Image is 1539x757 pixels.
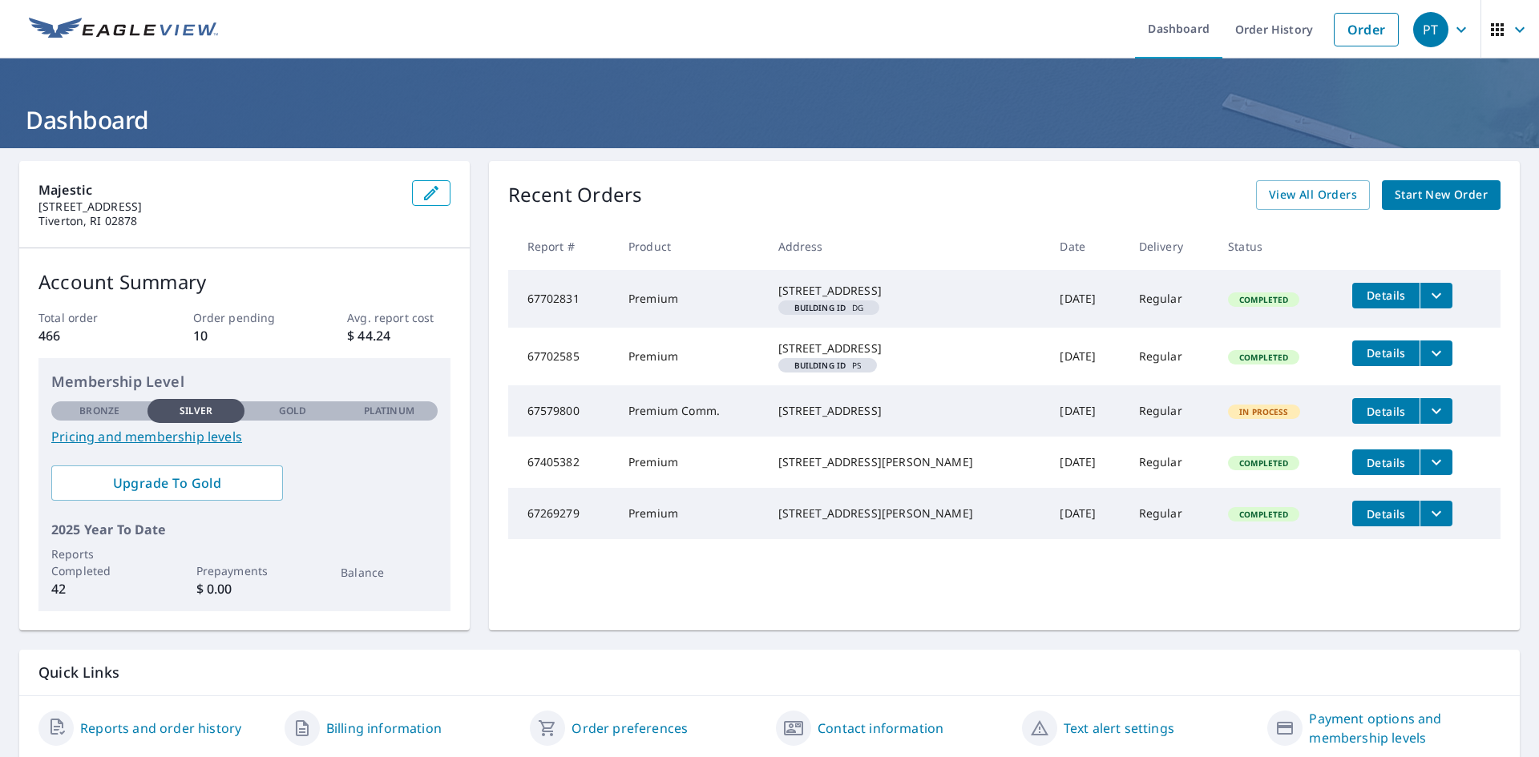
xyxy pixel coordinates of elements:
[38,180,399,199] p: Majestic
[1256,180,1370,210] a: View All Orders
[1126,385,1215,437] td: Regular
[616,437,765,488] td: Premium
[1047,328,1125,385] td: [DATE]
[1126,488,1215,539] td: Regular
[1047,223,1125,270] th: Date
[196,562,293,579] p: Prepayments
[1362,288,1410,303] span: Details
[1420,340,1452,366] button: filesDropdownBtn-67702585
[778,505,1035,521] div: [STREET_ADDRESS][PERSON_NAME]
[38,309,141,326] p: Total order
[51,546,147,579] p: Reports Completed
[51,427,438,446] a: Pricing and membership levels
[1362,506,1410,521] span: Details
[1230,509,1298,520] span: Completed
[193,309,296,326] p: Order pending
[29,18,218,42] img: EV Logo
[347,309,450,326] p: Avg. report cost
[1126,223,1215,270] th: Delivery
[778,283,1035,299] div: [STREET_ADDRESS]
[51,465,283,501] a: Upgrade To Gold
[508,223,616,270] th: Report #
[326,719,442,738] a: Billing information
[616,385,765,437] td: Premium Comm.
[1362,345,1410,360] span: Details
[347,326,450,345] p: $ 44.24
[794,361,846,369] em: Building ID
[19,103,1520,136] h1: Dashboard
[1395,185,1488,205] span: Start New Order
[64,474,270,492] span: Upgrade To Gold
[1334,13,1399,46] a: Order
[765,223,1048,270] th: Address
[616,328,765,385] td: Premium
[778,403,1035,419] div: [STREET_ADDRESS]
[1215,223,1339,270] th: Status
[1047,270,1125,328] td: [DATE]
[51,520,438,539] p: 2025 Year To Date
[1064,719,1174,738] a: Text alert settings
[1230,457,1298,469] span: Completed
[79,404,119,418] p: Bronze
[1420,501,1452,526] button: filesDropdownBtn-67269279
[1047,437,1125,488] td: [DATE]
[1230,406,1299,417] span: In Process
[1126,437,1215,488] td: Regular
[616,270,765,328] td: Premium
[38,326,141,345] p: 466
[1126,270,1215,328] td: Regular
[1126,328,1215,385] td: Regular
[508,270,616,328] td: 67702831
[794,304,846,312] em: Building ID
[1230,294,1298,305] span: Completed
[572,719,688,738] a: Order preferences
[616,223,765,270] th: Product
[508,385,616,437] td: 67579800
[38,214,399,228] p: Tiverton, RI 02878
[80,719,241,738] a: Reports and order history
[1420,283,1452,308] button: filesDropdownBtn-67702831
[341,564,437,581] p: Balance
[1413,12,1448,47] div: PT
[51,371,438,393] p: Membership Level
[1362,404,1410,419] span: Details
[616,488,765,539] td: Premium
[279,404,306,418] p: Gold
[1047,488,1125,539] td: [DATE]
[818,719,943,738] a: Contact information
[778,454,1035,470] div: [STREET_ADDRESS][PERSON_NAME]
[51,579,147,598] p: 42
[785,361,871,369] span: PS
[1230,352,1298,363] span: Completed
[1420,449,1452,475] button: filesDropdownBtn-67405382
[196,579,293,598] p: $ 0.00
[1352,449,1420,475] button: detailsBtn-67405382
[1309,709,1501,747] a: Payment options and membership levels
[508,437,616,488] td: 67405382
[1382,180,1501,210] a: Start New Order
[508,180,643,210] p: Recent Orders
[1420,398,1452,424] button: filesDropdownBtn-67579800
[1352,340,1420,366] button: detailsBtn-67702585
[785,304,874,312] span: DG
[38,662,1501,683] p: Quick Links
[1047,385,1125,437] td: [DATE]
[38,268,450,296] p: Account Summary
[1352,283,1420,308] button: detailsBtn-67702831
[508,488,616,539] td: 67269279
[1352,398,1420,424] button: detailsBtn-67579800
[508,328,616,385] td: 67702585
[180,404,213,418] p: Silver
[193,326,296,345] p: 10
[38,199,399,214] p: [STREET_ADDRESS]
[1269,185,1357,205] span: View All Orders
[1362,455,1410,470] span: Details
[1352,501,1420,526] button: detailsBtn-67269279
[364,404,414,418] p: Platinum
[778,340,1035,356] div: [STREET_ADDRESS]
